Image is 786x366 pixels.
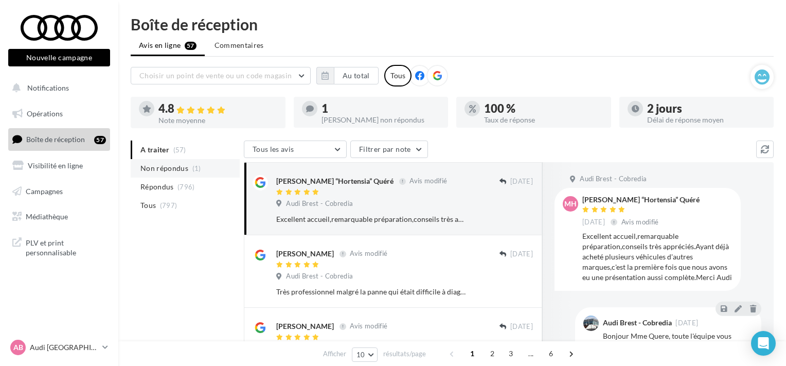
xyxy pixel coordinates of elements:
[6,206,112,228] a: Médiathèque
[675,320,698,326] span: [DATE]
[27,109,63,118] span: Opérations
[276,176,394,186] div: [PERSON_NAME] “Hortensia” Quéré
[27,83,69,92] span: Notifications
[26,186,63,195] span: Campagnes
[215,40,264,50] span: Commentaires
[603,319,672,326] div: Audi Brest - Cobredia
[621,218,659,226] span: Avis modifié
[140,182,174,192] span: Répondus
[352,347,378,362] button: 10
[383,349,426,359] span: résultats/page
[26,212,68,221] span: Médiathèque
[140,163,188,173] span: Non répondus
[582,231,733,283] div: Excellent accueil,remarquable préparation,conseils très appréciés.Ayant déjà acheté plusieurs véh...
[26,236,106,258] span: PLV et print personnalisable
[384,65,412,86] div: Tous
[6,77,108,99] button: Notifications
[253,145,294,153] span: Tous les avis
[276,321,334,332] div: [PERSON_NAME]
[564,199,577,209] span: MH
[244,141,347,158] button: Tous les avis
[582,196,700,203] div: [PERSON_NAME] “Hortensia” Quéré
[158,117,277,124] div: Note moyenne
[350,322,387,330] span: Avis modifié
[464,345,480,362] span: 1
[503,345,519,362] span: 3
[139,71,292,80] span: Choisir un point de vente ou un code magasin
[276,287,466,297] div: Très professionnel malgré la panne qui était difficile à diagnostiquer
[94,136,106,144] div: 57
[6,181,112,202] a: Campagnes
[321,103,440,114] div: 1
[160,201,177,210] span: (797)
[276,214,466,224] div: Excellent accueil,remarquable préparation,conseils très appréciés.Ayant déjà acheté plusieurs véh...
[286,199,353,208] span: Audi Brest - Cobredia
[6,232,112,262] a: PLV et print personnalisable
[647,116,766,124] div: Délai de réponse moyen
[356,351,365,359] span: 10
[131,67,311,84] button: Choisir un point de vente ou un code magasin
[8,49,110,66] button: Nouvelle campagne
[30,342,98,353] p: Audi [GEOGRAPHIC_DATA]
[350,141,428,158] button: Filtrer par note
[510,250,533,259] span: [DATE]
[13,342,23,353] span: AB
[510,322,533,332] span: [DATE]
[409,177,447,185] span: Avis modifié
[192,164,201,172] span: (1)
[582,218,605,227] span: [DATE]
[484,345,501,362] span: 2
[350,250,387,258] span: Avis modifié
[177,183,195,191] span: (796)
[510,177,533,186] span: [DATE]
[6,155,112,177] a: Visibilité en ligne
[316,67,379,84] button: Au total
[26,135,85,144] span: Boîte de réception
[523,345,539,362] span: ...
[484,116,603,124] div: Taux de réponse
[286,272,353,281] span: Audi Brest - Cobredia
[580,175,647,184] span: Audi Brest - Cobredia
[484,103,603,114] div: 100 %
[321,116,440,124] div: [PERSON_NAME] non répondus
[543,345,559,362] span: 6
[28,161,83,170] span: Visibilité en ligne
[131,16,774,32] div: Boîte de réception
[140,200,156,211] span: Tous
[751,331,776,356] div: Open Intercom Messenger
[6,103,112,125] a: Opérations
[8,338,110,357] a: AB Audi [GEOGRAPHIC_DATA]
[6,128,112,150] a: Boîte de réception57
[603,331,753,362] div: Bonjour Mme Quere, toute l'équipe vous remercie pour cet avis. Nous en sommes ravis ! A bientôt.
[334,67,379,84] button: Au total
[158,103,277,115] div: 4.8
[276,249,334,259] div: [PERSON_NAME]
[647,103,766,114] div: 2 jours
[323,349,346,359] span: Afficher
